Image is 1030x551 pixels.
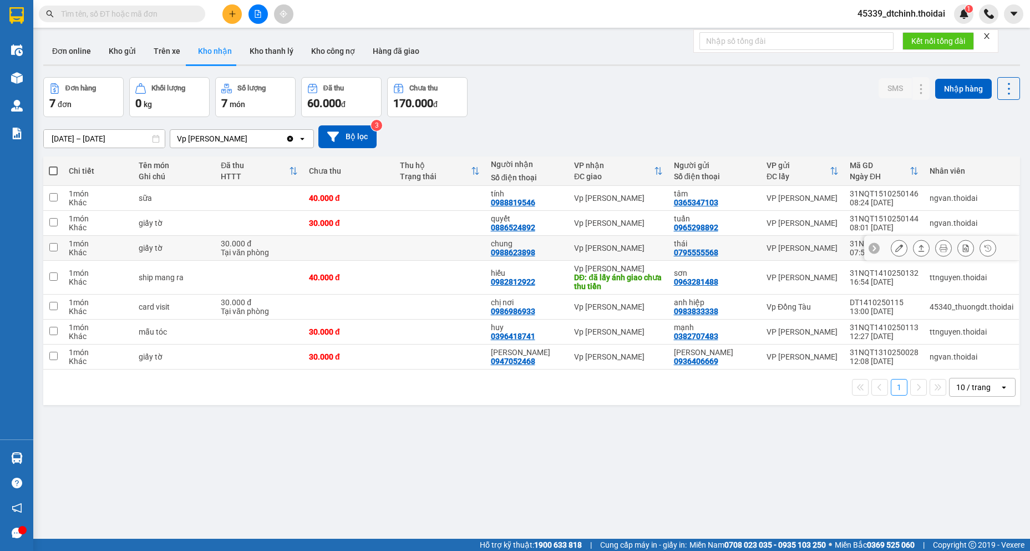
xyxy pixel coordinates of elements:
div: tuấn [674,214,755,223]
div: giấy tờ [139,219,210,228]
span: notification [12,503,22,513]
div: 30.000 đ [221,239,298,248]
div: 31NQT1510250144 [850,214,919,223]
button: Chưa thu170.000đ [387,77,468,117]
div: Tại văn phòng [221,248,298,257]
div: 1 món [69,269,128,277]
div: 07:56 [DATE] [850,248,919,257]
div: Khác [69,198,128,207]
button: Bộ lọc [318,125,377,148]
img: warehouse-icon [11,44,23,56]
div: VP [PERSON_NAME] [767,352,839,361]
div: Chưa thu [409,84,438,92]
div: mẫu tóc [139,327,210,336]
strong: 1900 633 818 [534,540,582,549]
div: Sửa đơn hàng [891,240,907,256]
div: VP gửi [767,161,830,170]
th: Toggle SortBy [761,156,844,186]
button: Số lượng7món [215,77,296,117]
span: copyright [968,541,976,549]
div: 40.000 đ [309,273,389,282]
div: Phạm Văn Bộ [491,348,564,357]
span: close [983,32,991,40]
div: 12:27 [DATE] [850,332,919,341]
div: card visit [139,302,210,311]
span: Miền Bắc [835,539,915,551]
div: ĐC lấy [767,172,830,181]
img: phone-icon [984,9,994,19]
span: 60.000 [307,97,341,110]
div: 31NQT1510250146 [850,189,919,198]
div: Vp [PERSON_NAME] [574,219,662,228]
span: question-circle [12,478,22,488]
input: Nhập số tổng đài [699,32,894,50]
div: anh hiệp [674,298,755,307]
span: message [12,528,22,538]
div: Khác [69,277,128,286]
div: Mã GD [850,161,910,170]
img: warehouse-icon [11,100,23,112]
div: tâm [674,189,755,198]
button: Hàng đã giao [364,38,428,64]
span: món [230,100,245,109]
span: Cung cấp máy in - giấy in: [600,539,687,551]
div: Người gửi [674,161,755,170]
div: 12:08 [DATE] [850,357,919,366]
div: 1 món [69,214,128,223]
div: 31NQT1410250113 [850,323,919,332]
div: 1 món [69,189,128,198]
th: Toggle SortBy [569,156,668,186]
div: 40.000 đ [309,194,389,203]
div: 0988623898 [491,248,535,257]
div: Vp [PERSON_NAME] [574,244,662,252]
div: VP [PERSON_NAME] [767,244,839,252]
img: warehouse-icon [11,72,23,84]
button: plus [222,4,242,24]
img: logo [4,39,6,96]
sup: 1 [965,5,973,13]
div: Đã thu [221,161,289,170]
div: 31NQT1510250143 [850,239,919,248]
svg: Clear value [286,134,295,143]
div: ngvan.thoidai [930,194,1013,203]
div: Ghi chú [139,172,210,181]
div: 1 món [69,298,128,307]
strong: 0708 023 035 - 0935 103 250 [724,540,826,549]
button: Kết nối tổng đài [902,32,974,50]
div: ttnguyen.thoidai [930,327,1013,336]
div: chung [491,239,564,248]
div: giấy tờ [139,352,210,361]
span: plus [229,10,236,18]
div: Số lượng [237,84,266,92]
div: thái [674,239,755,248]
div: 31NQT1310250028 [850,348,919,357]
div: 0936406669 [674,357,718,366]
button: Đơn online [43,38,100,64]
div: Vp [PERSON_NAME] [574,327,662,336]
button: Kho công nợ [302,38,364,64]
div: Phạm Văn Chính [674,348,755,357]
div: 1 món [69,348,128,357]
span: 7 [49,97,55,110]
span: 1 [967,5,971,13]
input: Select a date range. [44,130,165,148]
div: 1 món [69,323,128,332]
div: Chi tiết [69,166,128,175]
span: 0 [135,97,141,110]
span: aim [280,10,287,18]
div: VP nhận [574,161,653,170]
div: mạnh [674,323,755,332]
div: VP [PERSON_NAME] [767,219,839,228]
div: 0396418741 [491,332,535,341]
span: Hỗ trợ kỹ thuật: [480,539,582,551]
span: Miền Nam [689,539,826,551]
div: ĐC giao [574,172,653,181]
div: 08:24 [DATE] [850,198,919,207]
div: 45340_thuongdt.thoidai [930,302,1013,311]
div: DĐ: đã lấy ánh giao chưa thu tiền [574,273,662,291]
div: Nhân viên [930,166,1013,175]
span: LH1510250163 [104,74,171,86]
button: Kho gửi [100,38,145,64]
div: Vp [PERSON_NAME] [574,194,662,203]
div: Số điện thoại [491,173,564,182]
